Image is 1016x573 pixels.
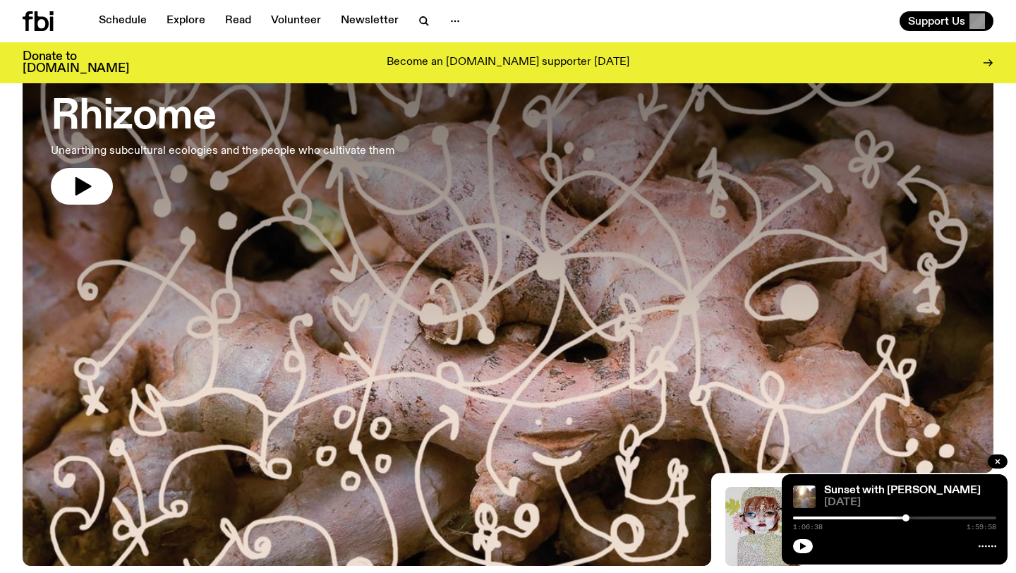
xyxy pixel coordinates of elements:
[908,15,965,28] span: Support Us
[725,487,804,566] img: a dotty lady cuddling her cat amongst flowers
[332,11,407,31] a: Newsletter
[967,524,996,531] span: 1:59:58
[217,11,260,31] a: Read
[158,11,214,31] a: Explore
[824,485,981,496] a: Sunset with [PERSON_NAME]
[23,51,129,75] h3: Donate to [DOMAIN_NAME]
[387,56,629,69] p: Become an [DOMAIN_NAME] supporter [DATE]
[90,11,155,31] a: Schedule
[51,143,394,159] p: Unearthing subcultural ecologies and the people who cultivate them
[900,11,993,31] button: Support Us
[23,20,993,566] a: A close up picture of a bunch of ginger roots. Yellow squiggles with arrows, hearts and dots are ...
[262,11,329,31] a: Volunteer
[824,497,996,508] span: [DATE]
[51,97,394,137] h3: Rhizome
[51,65,394,205] a: RhizomeUnearthing subcultural ecologies and the people who cultivate them
[793,524,823,531] span: 1:06:38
